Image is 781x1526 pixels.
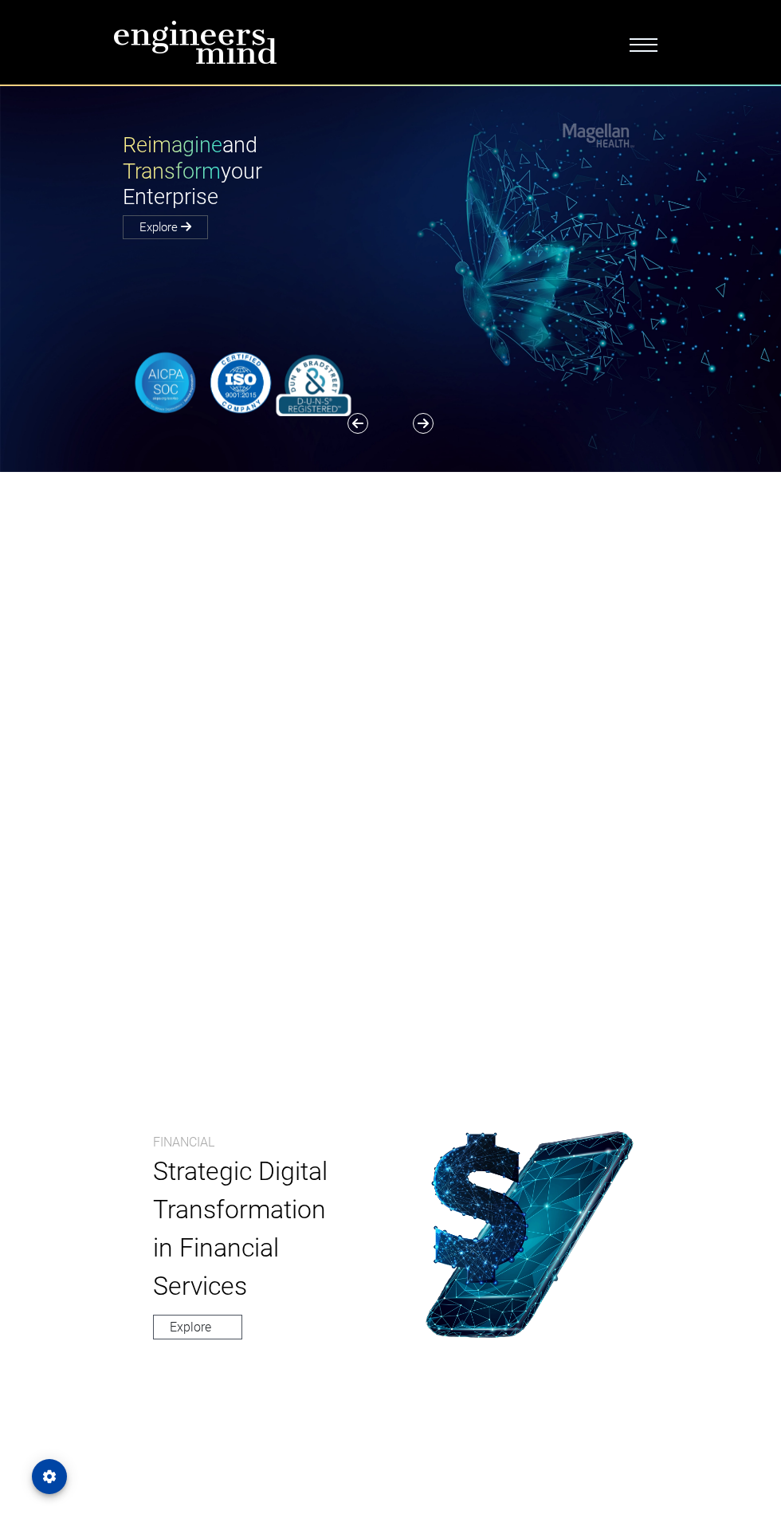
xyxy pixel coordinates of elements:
[153,1229,351,1305] p: in Financial Services
[153,1152,351,1229] p: Strategic Digital Transformation
[113,20,277,65] img: logo
[153,1315,242,1339] a: Explore
[123,215,208,239] a: Explore
[123,132,222,158] span: Reimagine
[123,159,221,184] span: Transform
[123,132,390,210] h1: and your Enterprise
[426,1131,634,1338] img: img
[619,29,668,56] button: Toggle navigation
[153,1133,214,1152] p: Financial
[123,349,357,416] img: banner-logo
